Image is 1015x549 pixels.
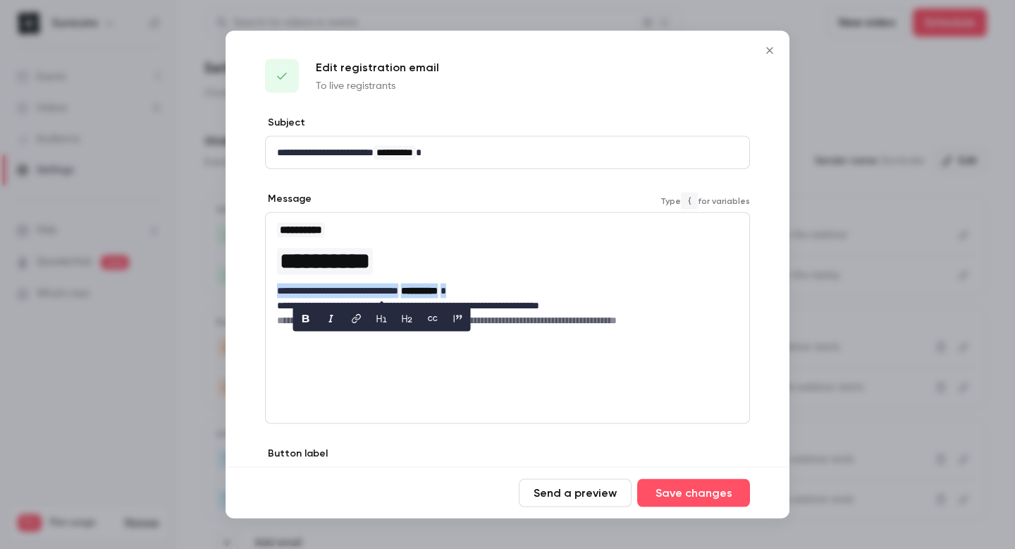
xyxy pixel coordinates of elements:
button: link [345,307,368,330]
p: To live registrants [316,79,439,93]
button: Save changes [637,479,750,507]
div: editor [266,213,749,336]
label: Subject [265,116,305,130]
code: { [681,192,698,209]
button: Close [756,37,784,65]
button: bold [295,307,317,330]
button: italic [320,307,343,330]
button: Send a preview [519,479,632,507]
label: Message [265,192,312,206]
div: editor [266,137,749,169]
span: Type for variables [660,192,750,209]
button: blockquote [447,307,469,330]
p: Edit registration email [316,59,439,76]
label: Button label [265,447,328,461]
